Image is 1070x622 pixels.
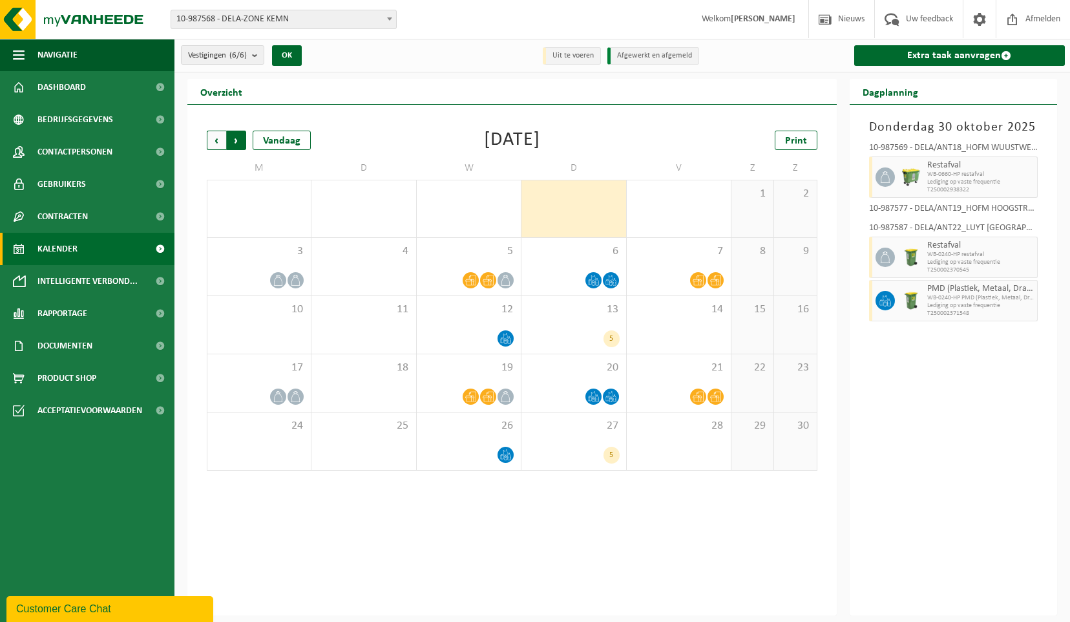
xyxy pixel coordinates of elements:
[869,144,1038,156] div: 10-987569 - DELA/ANT18_HOFM WUUSTWEZEL DORPSSTRAAT - [GEOGRAPHIC_DATA]
[633,361,724,375] span: 21
[927,259,1034,266] span: Lediging op vaste frequentie
[207,131,226,150] span: Vorige
[318,419,409,433] span: 25
[37,168,86,200] span: Gebruikers
[731,156,774,180] td: Z
[869,224,1038,237] div: 10-987587 - DELA/ANT22_LUYT [GEOGRAPHIC_DATA] - [GEOGRAPHIC_DATA]
[37,233,78,265] span: Kalender
[318,244,409,259] span: 4
[738,303,767,317] span: 15
[927,178,1034,186] span: Lediging op vaste frequentie
[528,303,619,317] span: 13
[37,200,88,233] span: Contracten
[543,47,601,65] li: Uit te voeren
[521,156,626,180] td: D
[633,419,724,433] span: 28
[528,361,619,375] span: 20
[927,241,1034,251] span: Restafval
[738,419,767,433] span: 29
[607,47,699,65] li: Afgewerkt en afgemeld
[37,330,92,362] span: Documenten
[927,284,1034,294] span: PMD (Plastiek, Metaal, Drankkartons) (bedrijven)
[738,361,767,375] span: 22
[627,156,731,180] td: V
[869,204,1038,217] div: 10-987577 - DELA/ANT19_HOFM HOOGSTRATEN [GEOGRAPHIC_DATA] - [GEOGRAPHIC_DATA]
[738,187,767,201] span: 1
[927,251,1034,259] span: WB-0240-HP restafval
[927,302,1034,310] span: Lediging op vaste frequentie
[318,361,409,375] span: 18
[423,303,514,317] span: 12
[869,118,1038,137] h3: Donderdag 30 oktober 2025
[603,330,620,347] div: 5
[927,186,1034,194] span: T250002938322
[417,156,521,180] td: W
[311,156,416,180] td: D
[37,362,96,394] span: Product Shop
[37,39,78,71] span: Navigatie
[214,361,304,375] span: 17
[171,10,397,29] span: 10-987568 - DELA-ZONE KEMN
[781,361,810,375] span: 23
[37,136,112,168] span: Contactpersonen
[229,51,247,59] count: (6/6)
[774,156,817,180] td: Z
[214,419,304,433] span: 24
[731,14,795,24] strong: [PERSON_NAME]
[528,419,619,433] span: 27
[927,160,1034,171] span: Restafval
[318,303,409,317] span: 11
[528,244,619,259] span: 6
[37,103,113,136] span: Bedrijfsgegevens
[37,394,142,427] span: Acceptatievoorwaarden
[37,297,87,330] span: Rapportage
[901,248,921,267] img: WB-0240-HPE-GN-50
[775,131,817,150] a: Print
[423,244,514,259] span: 5
[37,71,86,103] span: Dashboard
[633,303,724,317] span: 14
[253,131,311,150] div: Vandaag
[214,244,304,259] span: 3
[738,244,767,259] span: 8
[901,167,921,187] img: WB-0660-HPE-GN-50
[781,244,810,259] span: 9
[781,187,810,201] span: 2
[214,303,304,317] span: 10
[423,419,514,433] span: 26
[781,419,810,433] span: 30
[187,79,255,104] h2: Overzicht
[927,310,1034,317] span: T250002371548
[207,156,311,180] td: M
[927,171,1034,178] span: WB-0660-HP restafval
[901,291,921,310] img: WB-0240-HPE-GN-50
[781,303,810,317] span: 16
[785,136,807,146] span: Print
[603,447,620,464] div: 5
[188,46,247,65] span: Vestigingen
[6,594,216,622] iframe: chat widget
[927,266,1034,274] span: T250002370545
[171,10,396,28] span: 10-987568 - DELA-ZONE KEMN
[633,244,724,259] span: 7
[927,294,1034,302] span: WB-0240-HP PMD (Plastiek, Metaal, Drankkartons) (bedrijven)
[37,265,138,297] span: Intelligente verbond...
[854,45,1065,66] a: Extra taak aanvragen
[850,79,931,104] h2: Dagplanning
[227,131,246,150] span: Volgende
[484,131,540,150] div: [DATE]
[272,45,302,66] button: OK
[423,361,514,375] span: 19
[181,45,264,65] button: Vestigingen(6/6)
